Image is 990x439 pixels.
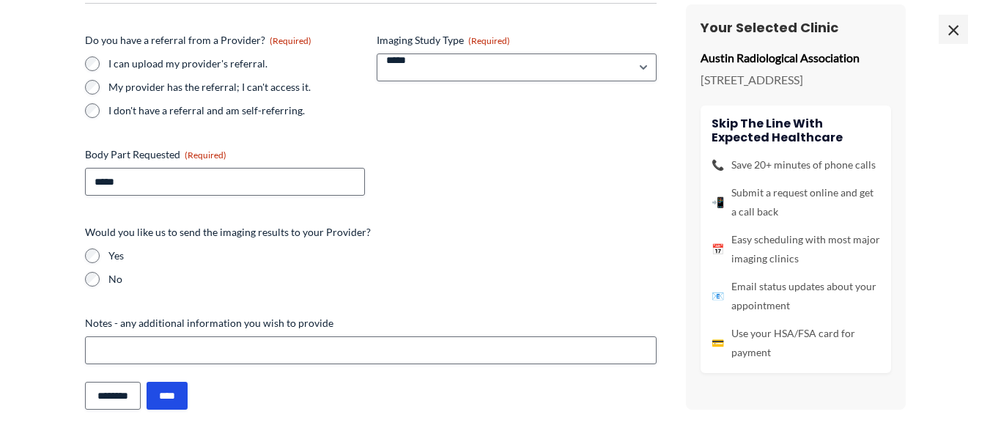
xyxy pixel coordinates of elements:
span: 📧 [712,287,724,306]
li: Submit a request online and get a call back [712,183,880,221]
label: Imaging Study Type [377,33,657,48]
p: Austin Radiological Association [701,47,891,69]
label: Notes - any additional information you wish to provide [85,316,657,331]
legend: Do you have a referral from a Provider? [85,33,311,48]
label: I don't have a referral and am self-referring. [108,103,365,118]
span: 📲 [712,193,724,212]
span: × [939,15,968,44]
p: [STREET_ADDRESS] [701,69,891,91]
li: Easy scheduling with most major imaging clinics [712,230,880,268]
legend: Would you like us to send the imaging results to your Provider? [85,225,371,240]
label: No [108,272,657,287]
span: (Required) [468,35,510,46]
label: Yes [108,248,657,263]
span: (Required) [270,35,311,46]
label: My provider has the referral; I can't access it. [108,80,365,95]
span: (Required) [185,150,226,161]
span: 📅 [712,240,724,259]
label: I can upload my provider's referral. [108,56,365,71]
label: Body Part Requested [85,147,365,162]
li: Email status updates about your appointment [712,277,880,315]
li: Use your HSA/FSA card for payment [712,324,880,362]
h3: Your Selected Clinic [701,19,891,36]
span: 💳 [712,333,724,353]
li: Save 20+ minutes of phone calls [712,155,880,174]
span: 📞 [712,155,724,174]
h4: Skip the line with Expected Healthcare [712,116,880,144]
